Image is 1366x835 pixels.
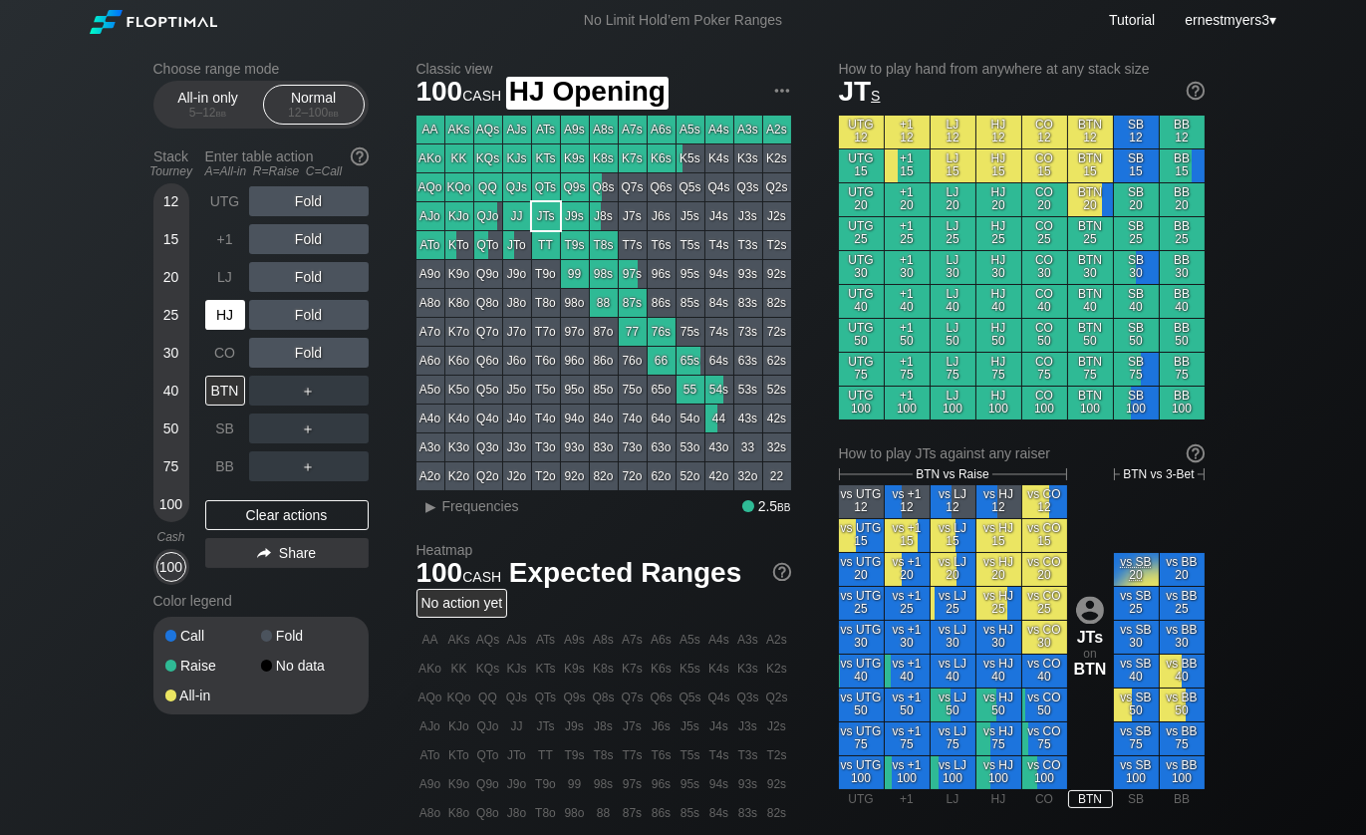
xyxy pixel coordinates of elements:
span: HJ Opening [506,77,669,110]
div: UTG 15 [839,149,884,182]
div: JTo [503,231,531,259]
div: Tourney [145,164,197,178]
div: K7s [619,144,647,172]
div: 72s [763,318,791,346]
div: 85o [590,376,618,404]
div: T3o [532,433,560,461]
div: A7o [416,318,444,346]
div: BTN 15 [1068,149,1113,182]
div: 75o [619,376,647,404]
h2: Classic view [416,61,791,77]
div: Q2o [474,462,502,490]
div: 65o [648,376,676,404]
div: HJ 100 [976,387,1021,419]
div: 94s [705,260,733,288]
div: A6o [416,347,444,375]
div: 12 – 100 [272,106,356,120]
div: BB 75 [1160,353,1205,386]
div: Q3o [474,433,502,461]
div: Call [165,629,261,643]
div: A4o [416,405,444,432]
div: HJ 25 [976,217,1021,250]
div: BTN 20 [1068,183,1113,216]
div: 88 [590,289,618,317]
div: 32s [763,433,791,461]
div: Q8o [474,289,502,317]
h2: How to play hand from anywhere at any stack size [839,61,1205,77]
div: 93o [561,433,589,461]
img: share.864f2f62.svg [257,548,271,559]
div: KJs [503,144,531,172]
div: Q6s [648,173,676,201]
img: help.32db89a4.svg [349,145,371,167]
div: Q4o [474,405,502,432]
div: A4s [705,116,733,143]
div: 93s [734,260,762,288]
div: QJs [503,173,531,201]
div: BB 15 [1160,149,1205,182]
div: UTG 40 [839,285,884,318]
div: ＋ [249,451,369,481]
div: 100 [156,552,186,582]
div: K6o [445,347,473,375]
div: 95o [561,376,589,404]
div: 83s [734,289,762,317]
div: A3s [734,116,762,143]
div: K9s [561,144,589,172]
div: CO 50 [1022,319,1067,352]
div: 83o [590,433,618,461]
div: 84o [590,405,618,432]
div: 86o [590,347,618,375]
div: AJo [416,202,444,230]
div: AA [416,116,444,143]
span: bb [328,106,339,120]
div: 84s [705,289,733,317]
div: T5o [532,376,560,404]
div: K2s [763,144,791,172]
div: ATs [532,116,560,143]
div: UTG 50 [839,319,884,352]
div: T4s [705,231,733,259]
img: help.32db89a4.svg [1185,80,1207,102]
div: 62s [763,347,791,375]
div: K2o [445,462,473,490]
div: 98s [590,260,618,288]
div: J2s [763,202,791,230]
div: CO 75 [1022,353,1067,386]
div: How to play JTs against any raiser [839,445,1205,461]
div: T9s [561,231,589,259]
div: ＋ [249,414,369,443]
div: J8s [590,202,618,230]
div: 44 [705,405,733,432]
div: A5o [416,376,444,404]
div: 100 [156,489,186,519]
div: J9o [503,260,531,288]
span: ernestmyers3 [1185,12,1269,28]
div: 82s [763,289,791,317]
div: SB 75 [1114,353,1159,386]
div: 50 [156,414,186,443]
div: BTN 75 [1068,353,1113,386]
div: ▾ [1180,9,1278,31]
div: QTs [532,173,560,201]
div: CO 30 [1022,251,1067,284]
span: cash [462,83,501,105]
div: Raise [165,659,261,673]
div: LJ 50 [931,319,975,352]
div: BTN 40 [1068,285,1113,318]
img: help.32db89a4.svg [1185,442,1207,464]
div: 53s [734,376,762,404]
div: 76s [648,318,676,346]
div: 64o [648,405,676,432]
div: 64s [705,347,733,375]
div: Q3s [734,173,762,201]
div: Q9s [561,173,589,201]
a: Tutorial [1109,12,1155,28]
div: K8o [445,289,473,317]
div: K7o [445,318,473,346]
div: 74s [705,318,733,346]
div: 87s [619,289,647,317]
div: SB 25 [1114,217,1159,250]
div: J9s [561,202,589,230]
div: No data [261,659,357,673]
